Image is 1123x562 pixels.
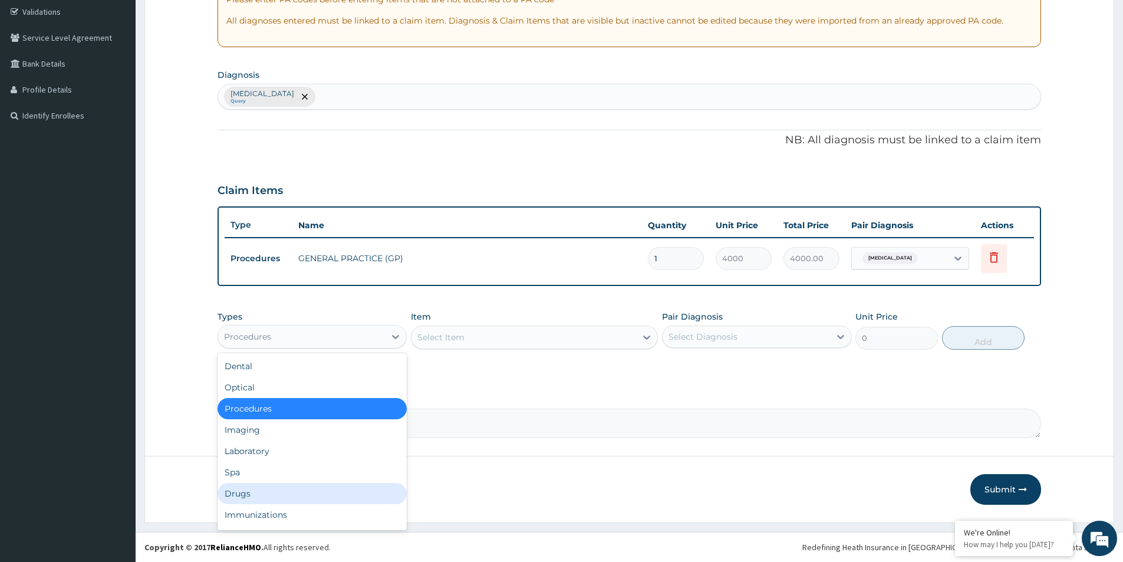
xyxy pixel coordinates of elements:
div: Drugs [218,483,407,504]
img: d_794563401_company_1708531726252_794563401 [22,59,48,88]
div: Minimize live chat window [193,6,222,34]
div: Laboratory [218,441,407,462]
div: Imaging [218,419,407,441]
th: Actions [975,213,1034,237]
div: Procedures [224,331,271,343]
label: Unit Price [855,311,898,323]
label: Pair Diagnosis [662,311,723,323]
div: Redefining Heath Insurance in [GEOGRAPHIC_DATA] using Telemedicine and Data Science! [802,541,1114,553]
label: Item [411,311,431,323]
p: All diagnoses entered must be linked to a claim item. Diagnosis & Claim Items that are visible bu... [226,15,1032,27]
span: [MEDICAL_DATA] [862,252,918,264]
footer: All rights reserved. [136,532,1123,562]
div: Dental [218,356,407,377]
div: We're Online! [964,527,1064,538]
small: Query [230,98,294,104]
p: How may I help you today? [964,540,1064,550]
div: Spa [218,462,407,483]
p: NB: All diagnosis must be linked to a claim item [218,133,1041,148]
label: Types [218,312,242,322]
span: remove selection option [299,91,310,102]
textarea: Type your message and hit 'Enter' [6,322,225,363]
div: Select Item [417,331,465,343]
a: RelianceHMO [210,542,261,553]
strong: Copyright © 2017 . [144,542,264,553]
td: Procedures [225,248,292,270]
div: Select Diagnosis [668,331,737,343]
div: Others [218,525,407,547]
h3: Claim Items [218,185,283,198]
th: Unit Price [710,213,778,237]
th: Name [292,213,642,237]
button: Add [942,326,1025,350]
th: Pair Diagnosis [845,213,975,237]
button: Submit [970,474,1041,505]
div: Procedures [218,398,407,419]
p: [MEDICAL_DATA] [230,89,294,98]
div: Immunizations [218,504,407,525]
div: Chat with us now [61,66,198,81]
th: Type [225,214,292,236]
span: We're online! [68,149,163,268]
th: Total Price [778,213,845,237]
div: Optical [218,377,407,398]
label: Comment [218,392,1041,402]
th: Quantity [642,213,710,237]
label: Diagnosis [218,69,259,81]
td: GENERAL PRACTICE (GP) [292,247,642,270]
